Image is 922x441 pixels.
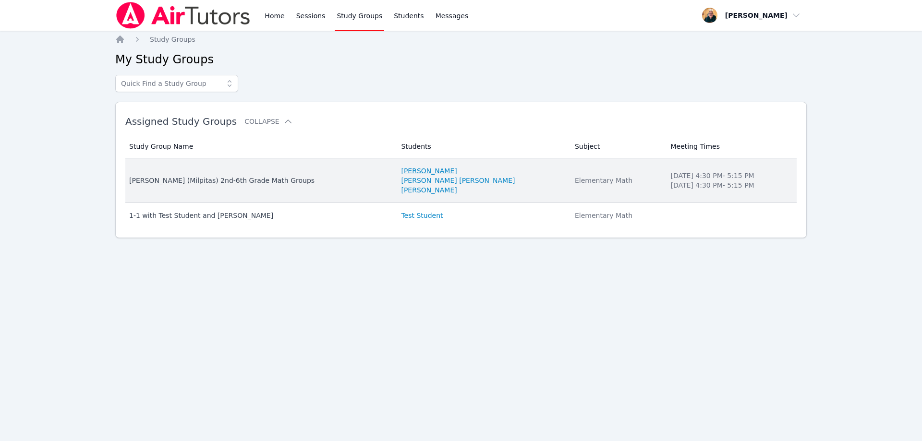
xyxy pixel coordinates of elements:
[125,158,797,203] tr: [PERSON_NAME] (Milpitas) 2nd-6th Grade Math Groups[PERSON_NAME][PERSON_NAME] [PERSON_NAME][PERSON...
[575,176,659,185] div: Elementary Math
[115,75,238,92] input: Quick Find a Study Group
[150,35,195,44] a: Study Groups
[671,171,791,180] li: [DATE] 4:30 PM - 5:15 PM
[115,35,807,44] nav: Breadcrumb
[401,211,443,220] a: Test Student
[401,166,457,176] a: [PERSON_NAME]
[401,185,457,195] a: [PERSON_NAME]
[665,135,797,158] th: Meeting Times
[395,135,569,158] th: Students
[150,36,195,43] span: Study Groups
[401,176,515,185] a: [PERSON_NAME] [PERSON_NAME]
[569,135,665,158] th: Subject
[575,211,659,220] div: Elementary Math
[129,176,389,185] div: [PERSON_NAME] (Milpitas) 2nd-6th Grade Math Groups
[115,2,251,29] img: Air Tutors
[244,117,292,126] button: Collapse
[436,11,469,21] span: Messages
[671,180,791,190] li: [DATE] 4:30 PM - 5:15 PM
[125,135,395,158] th: Study Group Name
[125,203,797,228] tr: 1-1 with Test Student and [PERSON_NAME]Test StudentElementary Math
[115,52,807,67] h2: My Study Groups
[129,211,389,220] div: 1-1 with Test Student and [PERSON_NAME]
[125,116,237,127] span: Assigned Study Groups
